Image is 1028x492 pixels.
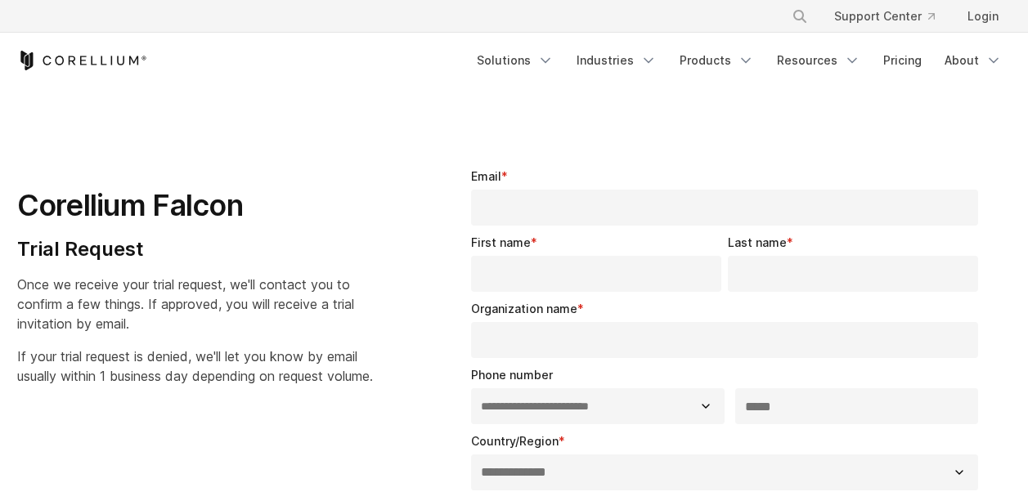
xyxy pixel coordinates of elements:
[471,302,577,315] span: Organization name
[767,46,870,75] a: Resources
[873,46,931,75] a: Pricing
[471,434,559,448] span: Country/Region
[954,2,1012,31] a: Login
[17,51,147,70] a: Corellium Home
[728,235,787,249] span: Last name
[17,348,373,384] span: If your trial request is denied, we'll let you know by email usually within 1 business day depend...
[467,46,563,75] a: Solutions
[471,368,553,382] span: Phone number
[471,235,531,249] span: First name
[821,2,948,31] a: Support Center
[471,169,501,183] span: Email
[935,46,1012,75] a: About
[17,276,354,332] span: Once we receive your trial request, we'll contact you to confirm a few things. If approved, you w...
[772,2,1012,31] div: Navigation Menu
[17,237,373,262] h4: Trial Request
[785,2,815,31] button: Search
[567,46,667,75] a: Industries
[467,46,1012,75] div: Navigation Menu
[670,46,764,75] a: Products
[17,187,373,224] h1: Corellium Falcon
